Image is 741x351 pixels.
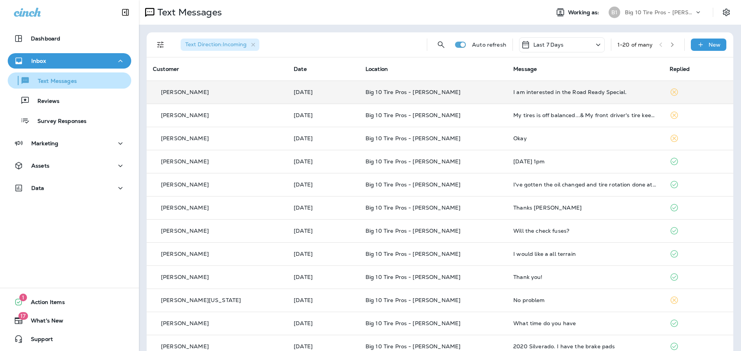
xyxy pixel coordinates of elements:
[181,39,259,51] div: Text Direction:Incoming
[154,7,222,18] p: Text Messages
[294,274,353,280] p: Aug 22, 2025 07:56 AM
[719,5,733,19] button: Settings
[8,313,131,328] button: 17What's New
[185,41,247,48] span: Text Direction : Incoming
[365,343,460,350] span: Big 10 Tire Pros - [PERSON_NAME]
[8,294,131,310] button: 1Action Items
[153,65,179,72] span: Customer
[30,118,86,125] p: Survey Responses
[617,42,653,48] div: 1 - 20 of many
[365,65,388,72] span: Location
[161,320,209,326] p: [PERSON_NAME]
[365,89,460,96] span: Big 10 Tire Pros - [PERSON_NAME]
[31,185,44,191] p: Data
[365,320,460,327] span: Big 10 Tire Pros - [PERSON_NAME]
[161,343,209,349] p: [PERSON_NAME]
[294,112,353,118] p: Aug 23, 2025 10:41 AM
[609,7,620,18] div: B1
[294,251,353,257] p: Aug 22, 2025 09:16 AM
[365,158,460,165] span: Big 10 Tire Pros - [PERSON_NAME]
[8,136,131,151] button: Marketing
[8,158,131,173] button: Assets
[8,113,131,129] button: Survey Responses
[31,58,46,64] p: Inbox
[365,135,460,142] span: Big 10 Tire Pros - [PERSON_NAME]
[8,72,131,89] button: Text Messages
[513,320,657,326] div: What time do you have
[161,158,209,165] p: [PERSON_NAME]
[513,274,657,280] div: Thank you!
[8,31,131,46] button: Dashboard
[31,163,49,169] p: Assets
[23,299,65,308] span: Action Items
[294,158,353,165] p: Aug 22, 2025 10:50 AM
[161,228,209,234] p: [PERSON_NAME]
[23,336,53,345] span: Support
[294,320,353,326] p: Aug 21, 2025 08:19 PM
[625,9,694,15] p: Big 10 Tire Pros - [PERSON_NAME]
[161,274,209,280] p: [PERSON_NAME]
[513,251,657,257] div: I would like a all terrain
[513,205,657,211] div: Thanks Monica
[513,89,657,95] div: I am interested in the Road Ready Special.
[23,317,63,327] span: What's New
[161,112,209,118] p: [PERSON_NAME]
[294,135,353,141] p: Aug 22, 2025 02:07 PM
[8,92,131,109] button: Reviews
[513,135,657,141] div: Okay
[670,65,690,72] span: Replied
[513,343,657,349] div: 2020 Silverado. I have the brake pads
[294,228,353,234] p: Aug 22, 2025 09:29 AM
[533,42,564,48] p: Last 7 Days
[365,274,460,280] span: Big 10 Tire Pros - [PERSON_NAME]
[294,89,353,95] p: Aug 24, 2025 12:30 PM
[8,53,131,69] button: Inbox
[513,158,657,165] div: Wednesday August 27th at 1pm
[294,297,353,303] p: Aug 22, 2025 07:43 AM
[365,250,460,257] span: Big 10 Tire Pros - [PERSON_NAME]
[568,9,601,16] span: Working as:
[513,297,657,303] div: No problem
[115,5,136,20] button: Collapse Sidebar
[513,112,657,118] div: My tires is off balanced...& My front driver's tire keep getting low...when can I get this looked...
[161,89,209,95] p: [PERSON_NAME]
[513,228,657,234] div: Will the check fuses?
[365,227,460,234] span: Big 10 Tire Pros - [PERSON_NAME]
[153,37,168,52] button: Filters
[161,251,209,257] p: [PERSON_NAME]
[161,297,241,303] p: [PERSON_NAME][US_STATE]
[8,180,131,196] button: Data
[294,65,307,72] span: Date
[161,205,209,211] p: [PERSON_NAME]
[709,42,721,48] p: New
[161,181,209,188] p: [PERSON_NAME]
[365,204,460,211] span: Big 10 Tire Pros - [PERSON_NAME]
[31,35,60,42] p: Dashboard
[472,42,506,48] p: Auto refresh
[18,312,28,320] span: 17
[30,98,59,105] p: Reviews
[294,181,353,188] p: Aug 22, 2025 10:22 AM
[294,343,353,349] p: Aug 21, 2025 04:08 PM
[365,181,460,188] span: Big 10 Tire Pros - [PERSON_NAME]
[8,331,131,347] button: Support
[433,37,449,52] button: Search Messages
[513,65,537,72] span: Message
[365,297,460,304] span: Big 10 Tire Pros - [PERSON_NAME]
[30,78,77,85] p: Text Messages
[365,112,460,119] span: Big 10 Tire Pros - [PERSON_NAME]
[161,135,209,141] p: [PERSON_NAME]
[31,140,58,146] p: Marketing
[294,205,353,211] p: Aug 22, 2025 09:59 AM
[513,181,657,188] div: I've gotten the oil changed and tire rotation done at the gluckstadt location a few weeks ago. Th...
[19,294,27,301] span: 1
